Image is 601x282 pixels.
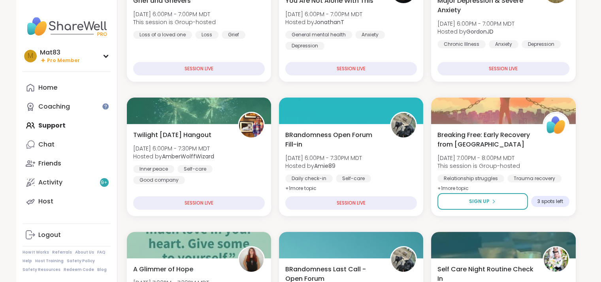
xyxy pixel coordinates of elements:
button: Sign Up [437,193,528,210]
span: This session is Group-hosted [133,18,216,26]
div: Anxiety [489,40,518,48]
div: Activity [38,178,62,187]
span: [DATE] 6:00PM - 7:00PM MDT [285,10,362,18]
div: Self-care [336,175,371,182]
span: M [28,51,33,61]
a: Coaching [23,97,111,116]
div: Daily check-in [285,175,333,182]
img: Amie89 [391,113,416,137]
span: 9 + [101,179,107,186]
span: BRandomness Open Forum Fill-in [285,130,381,149]
a: Blog [97,267,107,273]
img: SarahR83 [239,247,264,272]
span: Hosted by [437,28,514,36]
span: Breaking Free: Early Recovery from [GEOGRAPHIC_DATA] [437,130,533,149]
span: Sign Up [469,198,490,205]
span: [DATE] 6:00PM - 7:00PM MDT [133,10,216,18]
a: Safety Policy [67,258,95,264]
div: SESSION LIVE [133,196,265,210]
a: Redeem Code [64,267,94,273]
div: Anxiety [355,31,385,39]
div: Relationship struggles [437,175,504,182]
a: Safety Resources [23,267,60,273]
img: ShareWell Nav Logo [23,13,111,40]
a: Home [23,78,111,97]
div: Chat [38,140,55,149]
a: Activity9+ [23,173,111,192]
span: 3 spots left [537,198,563,205]
a: About Us [75,250,94,255]
div: SESSION LIVE [133,62,265,75]
img: ShareWell [544,113,568,137]
div: Depression [522,40,561,48]
span: [DATE] 6:00PM - 7:30PM MDT [133,145,214,152]
span: [DATE] 6:00PM - 7:30PM MDT [285,154,362,162]
div: General mental health [285,31,352,39]
span: Pro Member [47,57,80,64]
div: SESSION LIVE [437,62,569,75]
div: Mat83 [40,48,80,57]
b: JonathanT [314,18,344,26]
div: SESSION LIVE [285,196,417,210]
b: Amie89 [314,162,335,170]
a: Host Training [35,258,64,264]
a: How It Works [23,250,49,255]
div: Loss of a loved one [133,31,192,39]
span: This session is Group-hosted [437,162,520,170]
a: Referrals [52,250,72,255]
a: Host [23,192,111,211]
div: Depression [285,42,324,50]
div: Loss [195,31,219,39]
div: Self-care [177,165,213,173]
a: Friends [23,154,111,173]
div: Home [38,83,57,92]
a: Help [23,258,32,264]
img: AmberWolffWizard [239,113,264,137]
span: [DATE] 6:00PM - 7:00PM MDT [437,20,514,28]
span: Hosted by [133,152,214,160]
div: Trauma recovery [507,175,561,182]
div: Good company [133,176,185,184]
a: Chat [23,135,111,154]
div: Logout [38,231,61,239]
span: Twilight [DATE] Hangout [133,130,211,140]
span: A Glimmer of Hope [133,265,193,274]
span: [DATE] 7:00PM - 8:00PM MDT [437,154,520,162]
img: Jessiegirl0719 [544,247,568,272]
iframe: Spotlight [102,103,109,109]
a: FAQ [97,250,106,255]
div: SESSION LIVE [285,62,417,75]
div: Friends [38,159,61,168]
img: Amie89 [391,247,416,272]
div: Coaching [38,102,70,111]
span: Hosted by [285,162,362,170]
b: AmberWolffWizard [162,152,214,160]
div: Chronic Illness [437,40,486,48]
b: GordonJD [466,28,494,36]
div: Inner peace [133,165,174,173]
div: Host [38,197,53,206]
div: Grief [222,31,245,39]
span: Hosted by [285,18,362,26]
a: Logout [23,226,111,244]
